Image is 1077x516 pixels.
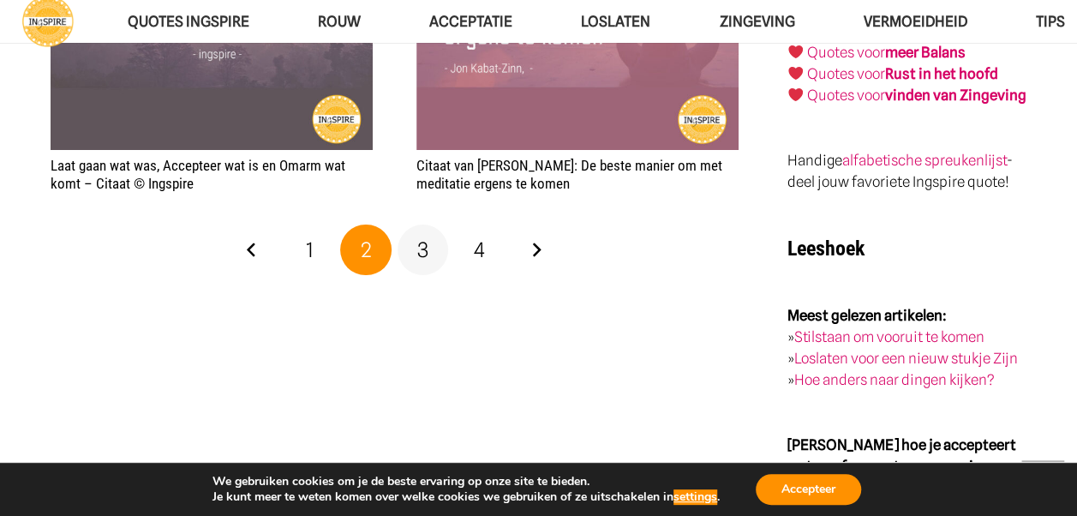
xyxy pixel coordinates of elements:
strong: meer Balans [885,44,966,61]
img: ❤ [788,87,803,102]
span: Pagina 2 [340,225,392,276]
strong: Rust in het hoofd [885,65,998,82]
a: alfabetische spreukenlijst [842,152,1007,169]
a: Hoe anders naar dingen kijken? [794,371,995,388]
span: Loslaten [581,13,650,30]
span: QUOTES INGSPIRE [128,13,249,30]
a: Pagina 4 [454,225,506,276]
strong: [PERSON_NAME] hoe je accepteert en transformeert naar een nieuwe manier van Zijn: [787,436,1015,496]
p: Je kunt meer te weten komen over welke cookies we gebruiken of ze uitschakelen in . [212,489,720,505]
img: ❤ [788,66,803,81]
a: Loslaten voor een nieuw stukje Zijn [794,350,1018,367]
a: Citaat van [PERSON_NAME]: De beste manier om met meditatie ergens te komen [416,157,722,191]
span: 3 [417,237,428,262]
strong: Leeshoek [787,237,865,261]
p: » » » [787,305,1026,391]
a: Terug naar top [1021,460,1064,503]
a: Laat gaan wat was, Accepteer wat is en Omarm wat komt – Citaat © Ingspire [51,157,345,191]
p: We gebruiken cookies om je de beste ervaring op onze site te bieden. [212,474,720,489]
a: Quotes voorRust in het hoofd [807,65,998,82]
span: ROUW [318,13,361,30]
span: Acceptatie [429,13,512,30]
span: TIPS [1035,13,1064,30]
a: Stilstaan om vooruit te komen [794,328,984,345]
img: ❤ [788,45,803,59]
span: 1 [305,237,313,262]
strong: Meest gelezen artikelen: [787,307,947,324]
span: 4 [474,237,485,262]
p: Handige - deel jouw favoriete Ingspire quote! [787,150,1026,193]
a: Quotes voorvinden van Zingeving [807,87,1026,104]
button: Accepteer [756,474,861,505]
span: Zingeving [719,13,794,30]
strong: vinden van Zingeving [885,87,1026,104]
a: Pagina 1 [284,225,335,276]
button: settings [673,489,717,505]
span: VERMOEIDHEID [863,13,966,30]
a: Quotes voormeer Balans [807,44,966,61]
a: Pagina 3 [398,225,449,276]
span: 2 [361,237,372,262]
